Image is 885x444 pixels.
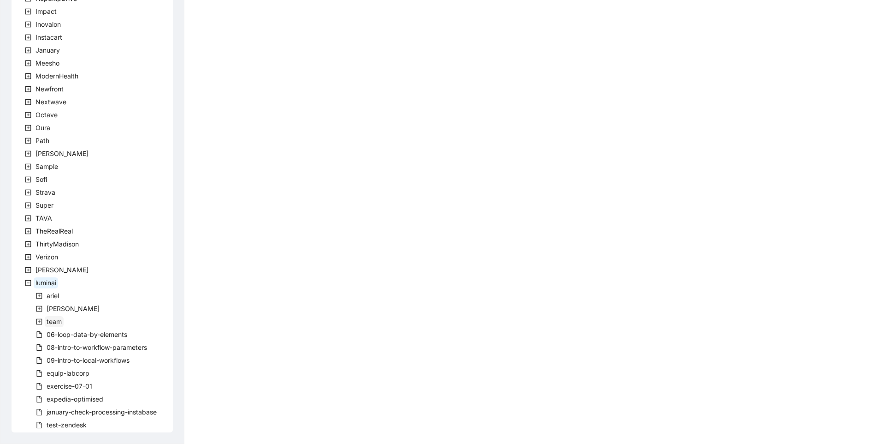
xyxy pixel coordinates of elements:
[25,176,31,183] span: plus-square
[47,356,130,364] span: 09-intro-to-local-workflows
[45,368,91,379] span: equip-labcorp
[34,161,60,172] span: Sample
[34,174,49,185] span: Sofi
[35,111,58,119] span: Octave
[35,279,56,287] span: luminai
[47,408,157,416] span: january-check-processing-instabase
[35,85,64,93] span: Newfront
[25,86,31,92] span: plus-square
[47,305,100,312] span: [PERSON_NAME]
[47,382,92,390] span: exercise-07-01
[45,303,101,314] span: ashmeet
[25,163,31,170] span: plus-square
[34,239,81,250] span: ThirtyMadison
[47,421,87,429] span: test-zendesk
[45,329,129,340] span: 06-loop-data-by-elements
[45,407,159,418] span: january-check-processing-instabase
[36,357,42,364] span: file
[35,33,62,41] span: Instacart
[35,72,78,80] span: ModernHealth
[25,8,31,15] span: plus-square
[35,201,53,209] span: Super
[34,187,57,198] span: Strava
[34,277,58,288] span: luminai
[25,280,31,286] span: minus-square
[35,7,57,15] span: Impact
[35,59,59,67] span: Meesho
[34,71,80,82] span: ModernHealth
[35,227,73,235] span: TheRealReal
[35,214,52,222] span: TAVA
[36,409,42,415] span: file
[35,253,58,261] span: Verizon
[35,266,88,274] span: [PERSON_NAME]
[34,45,62,56] span: January
[47,395,103,403] span: expedia-optimised
[25,241,31,247] span: plus-square
[35,150,88,157] span: [PERSON_NAME]
[36,331,42,338] span: file
[25,125,31,131] span: plus-square
[34,19,63,30] span: Inovalon
[45,290,61,301] span: ariel
[35,124,50,132] span: Oura
[35,137,49,144] span: Path
[25,99,31,105] span: plus-square
[35,46,60,54] span: January
[34,264,90,276] span: Virta
[36,318,42,325] span: plus-square
[47,343,147,351] span: 08-intro-to-workflow-parameters
[25,150,31,157] span: plus-square
[25,215,31,222] span: plus-square
[34,252,60,263] span: Verizon
[47,330,127,338] span: 06-loop-data-by-elements
[35,98,66,106] span: Nextwave
[36,344,42,351] span: file
[34,84,65,95] span: Newfront
[34,122,52,133] span: Oura
[25,138,31,144] span: plus-square
[36,396,42,402] span: file
[36,370,42,377] span: file
[25,189,31,196] span: plus-square
[36,422,42,428] span: file
[34,109,59,120] span: Octave
[34,135,51,146] span: Path
[45,316,64,327] span: team
[35,240,79,248] span: ThirtyMadison
[34,200,55,211] span: Super
[45,342,149,353] span: 08-intro-to-workflow-parameters
[25,254,31,260] span: plus-square
[25,267,31,273] span: plus-square
[25,34,31,41] span: plus-square
[36,293,42,299] span: plus-square
[36,306,42,312] span: plus-square
[47,292,59,300] span: ariel
[45,420,88,431] span: test-zendesk
[47,318,62,325] span: team
[34,96,68,108] span: Nextwave
[34,6,59,17] span: Impact
[25,60,31,66] span: plus-square
[25,202,31,209] span: plus-square
[34,32,64,43] span: Instacart
[45,394,105,405] span: expedia-optimised
[47,369,89,377] span: equip-labcorp
[34,226,75,237] span: TheRealReal
[35,175,47,183] span: Sofi
[45,381,94,392] span: exercise-07-01
[25,73,31,79] span: plus-square
[25,21,31,28] span: plus-square
[34,58,61,69] span: Meesho
[25,47,31,54] span: plus-square
[35,20,61,28] span: Inovalon
[35,188,55,196] span: Strava
[25,112,31,118] span: plus-square
[35,162,58,170] span: Sample
[36,383,42,390] span: file
[45,355,131,366] span: 09-intro-to-local-workflows
[25,228,31,234] span: plus-square
[34,148,90,159] span: Rothman
[34,213,54,224] span: TAVA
